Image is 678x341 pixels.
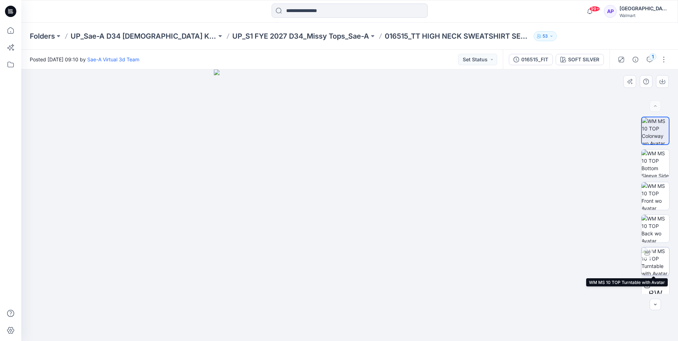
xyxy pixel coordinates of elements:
[30,56,139,63] span: Posted [DATE] 09:10 by
[534,31,557,41] button: 53
[641,182,669,210] img: WM MS 10 TOP Front wo Avatar
[589,6,600,12] span: 99+
[232,31,369,41] a: UP_S1 FYE 2027 D34_Missy Tops_Sae-A
[641,150,669,177] img: WM MS 10 TOP Bottom Sleeve Side Long Slv 2
[509,54,553,65] button: 016515_FIT
[556,54,604,65] button: SOFT SILVER
[521,56,548,63] div: 016515_FIT
[619,13,669,18] div: Walmart
[214,69,485,341] img: eyJhbGciOiJIUzI1NiIsImtpZCI6IjAiLCJzbHQiOiJzZXMiLCJ0eXAiOiJKV1QifQ.eyJkYXRhIjp7InR5cGUiOiJzdG9yYW...
[649,287,662,300] span: BW
[543,32,548,40] p: 53
[385,31,531,41] p: 016515_TT HIGH NECK SWEATSHIRT SET (TOP)
[604,5,617,18] div: AP
[30,31,55,41] a: Folders
[649,53,656,60] div: 1
[641,215,669,242] img: WM MS 10 TOP Back wo Avatar
[644,54,655,65] button: 1
[71,31,217,41] a: UP_Sae-A D34 [DEMOGRAPHIC_DATA] Knit Tops
[568,56,599,63] div: SOFT SILVER
[87,56,139,62] a: Sae-A Virtual 3d Team
[642,117,669,144] img: WM MS 10 TOP Colorway wo Avatar
[641,247,669,275] img: WM MS 10 TOP Turntable with Avatar
[630,54,641,65] button: Details
[619,4,669,13] div: [GEOGRAPHIC_DATA]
